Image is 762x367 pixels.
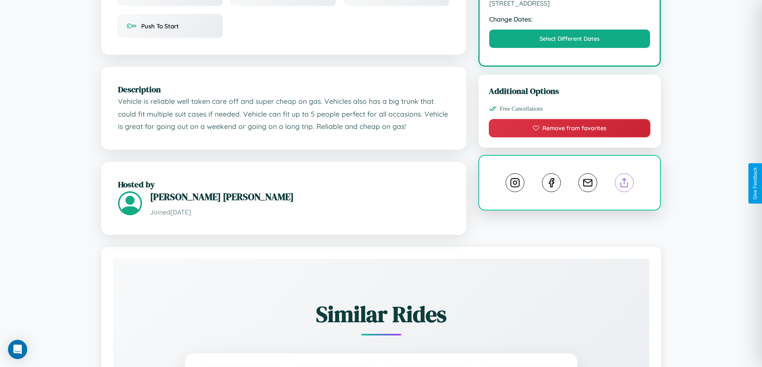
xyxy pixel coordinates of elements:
[118,95,450,133] p: Vehicle is reliable well taken care off and super cheap on gas. Vehicles also has a big trunk tha...
[752,167,758,200] div: Give Feedback
[141,22,179,30] span: Push To Start
[489,119,651,137] button: Remove from favorites
[489,15,650,23] strong: Change Dates:
[489,85,651,97] h3: Additional Options
[141,299,621,329] h2: Similar Rides
[150,190,450,203] h3: [PERSON_NAME] [PERSON_NAME]
[150,206,450,218] p: Joined [DATE]
[500,105,543,112] span: Free Cancellations
[118,179,450,190] h2: Hosted by
[8,340,27,359] div: Open Intercom Messenger
[118,83,450,95] h2: Description
[489,30,650,48] button: Select Different Dates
